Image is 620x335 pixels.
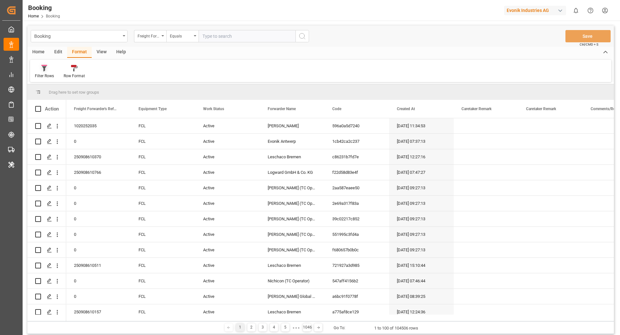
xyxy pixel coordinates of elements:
[389,289,454,304] div: [DATE] 08:39:25
[260,258,325,273] div: Leschaco Bremen
[195,242,260,257] div: Active
[66,258,131,273] div: 250908610511
[260,289,325,304] div: [PERSON_NAME] Global Transport BV
[66,242,131,257] div: 0
[27,273,66,289] div: Press SPACE to select this row.
[31,30,128,42] button: open menu
[565,30,611,42] button: Save
[195,304,260,319] div: Active
[92,47,111,58] div: View
[138,32,160,39] div: Freight Forwarder's Reference No.
[583,3,598,18] button: Help Center
[195,149,260,164] div: Active
[303,323,311,331] div: 1046
[389,211,454,226] div: [DATE] 09:27:13
[27,227,66,242] div: Press SPACE to select this row.
[27,211,66,227] div: Press SPACE to select this row.
[325,227,389,242] div: 551995c3fd4a
[389,196,454,211] div: [DATE] 09:27:13
[195,227,260,242] div: Active
[131,149,195,164] div: FCL
[195,134,260,149] div: Active
[325,180,389,195] div: 2aa587eaee50
[27,165,66,180] div: Press SPACE to select this row.
[66,165,131,180] div: 250908610766
[28,14,39,18] a: Home
[49,90,99,95] span: Drag here to set row groups
[325,134,389,149] div: 1cb42ca2c237
[28,3,60,13] div: Booking
[389,273,454,288] div: [DATE] 07:46:44
[397,107,415,111] span: Created At
[131,165,195,180] div: FCL
[199,30,295,42] input: Type to search
[293,325,300,330] div: ● ● ●
[27,196,66,211] div: Press SPACE to select this row.
[49,47,67,58] div: Edit
[131,258,195,273] div: FCL
[27,134,66,149] div: Press SPACE to select this row.
[325,211,389,226] div: 39c02217c852
[325,258,389,273] div: 721927a3d985
[325,196,389,211] div: 2e69a317f83a
[270,323,278,331] div: 4
[389,134,454,149] div: [DATE] 07:37:13
[325,165,389,180] div: f22d58d83e4f
[260,165,325,180] div: Logward GmbH & Co. KG
[569,3,583,18] button: show 0 new notifications
[195,258,260,273] div: Active
[332,107,341,111] span: Code
[389,165,454,180] div: [DATE] 07:47:27
[195,118,260,133] div: Active
[64,73,85,79] div: Row Format
[268,107,296,111] span: Forwarder Name
[260,149,325,164] div: Leschaco Bremen
[325,289,389,304] div: a6bc91f0778f
[27,118,66,134] div: Press SPACE to select this row.
[195,289,260,304] div: Active
[27,289,66,304] div: Press SPACE to select this row.
[389,180,454,195] div: [DATE] 09:27:13
[166,30,199,42] button: open menu
[580,42,598,47] span: Ctrl/CMD + S
[27,258,66,273] div: Press SPACE to select this row.
[334,325,345,331] div: Go To:
[389,258,454,273] div: [DATE] 15:10:44
[325,149,389,164] div: c86231b7fd7e
[131,227,195,242] div: FCL
[259,323,267,331] div: 3
[295,30,309,42] button: search button
[260,196,325,211] div: [PERSON_NAME] (TC Operator)
[131,273,195,288] div: FCL
[139,107,167,111] span: Equipment Type
[66,304,131,319] div: 250908610157
[134,30,166,42] button: open menu
[131,304,195,319] div: FCL
[260,134,325,149] div: Evonik Antwerp
[45,106,59,112] div: Action
[281,323,289,331] div: 5
[131,118,195,133] div: FCL
[131,211,195,226] div: FCL
[389,304,454,319] div: [DATE] 12:24:36
[34,32,120,40] div: Booking
[27,47,49,58] div: Home
[111,47,131,58] div: Help
[66,211,131,226] div: 0
[526,107,556,111] span: Caretaker Remark
[131,196,195,211] div: FCL
[325,273,389,288] div: 547aff4156b2
[66,180,131,195] div: 0
[236,323,244,331] div: 1
[260,227,325,242] div: [PERSON_NAME] (TC Operator)
[131,180,195,195] div: FCL
[66,149,131,164] div: 250908610370
[504,4,569,16] button: Evonik Industries AG
[27,180,66,196] div: Press SPACE to select this row.
[195,180,260,195] div: Active
[325,304,389,319] div: a775af8ce129
[131,289,195,304] div: FCL
[131,134,195,149] div: FCL
[260,304,325,319] div: Leschaco Bremen
[66,273,131,288] div: 0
